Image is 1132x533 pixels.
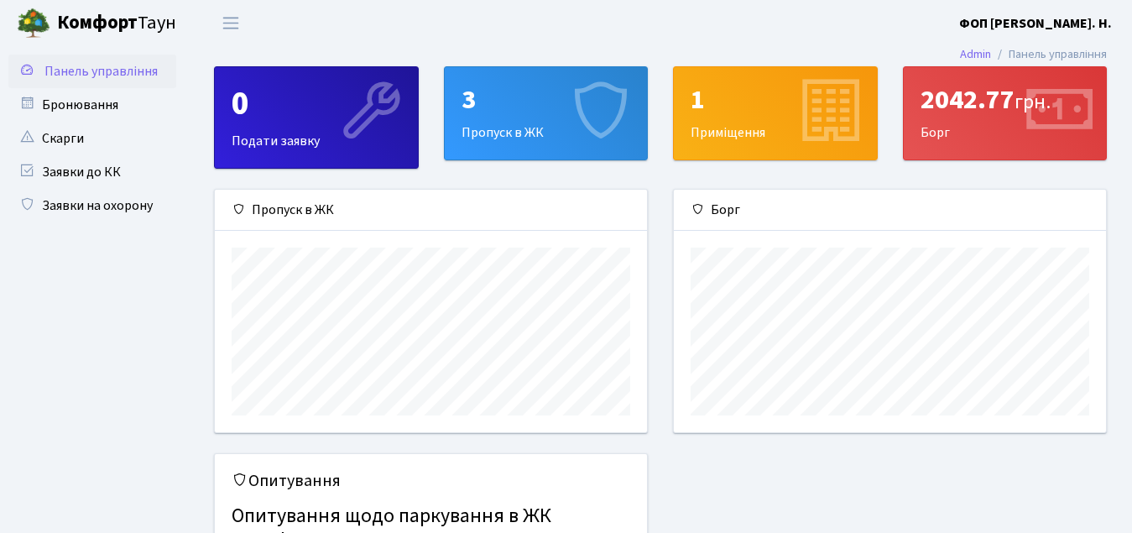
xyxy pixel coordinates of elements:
div: 0 [232,84,401,124]
span: грн. [1015,87,1051,117]
a: Бронювання [8,88,176,122]
a: Заявки до КК [8,155,176,189]
div: 2042.77 [921,84,1090,116]
div: Пропуск в ЖК [215,190,647,231]
h5: Опитування [232,471,630,491]
span: Таун [57,9,176,38]
button: Переключити навігацію [210,9,252,37]
div: Борг [674,190,1106,231]
b: ФОП [PERSON_NAME]. Н. [959,14,1112,33]
div: Приміщення [674,67,877,159]
a: Admin [960,45,991,63]
nav: breadcrumb [935,37,1132,72]
div: 3 [462,84,631,116]
a: ФОП [PERSON_NAME]. Н. [959,13,1112,34]
a: Скарги [8,122,176,155]
a: Панель управління [8,55,176,88]
div: Подати заявку [215,67,418,168]
a: 1Приміщення [673,66,878,160]
li: Панель управління [991,45,1107,64]
div: 1 [691,84,860,116]
div: Пропуск в ЖК [445,67,648,159]
div: Борг [904,67,1107,159]
a: 3Пропуск в ЖК [444,66,649,160]
a: 0Подати заявку [214,66,419,169]
span: Панель управління [44,62,158,81]
b: Комфорт [57,9,138,36]
img: logo.png [17,7,50,40]
a: Заявки на охорону [8,189,176,222]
